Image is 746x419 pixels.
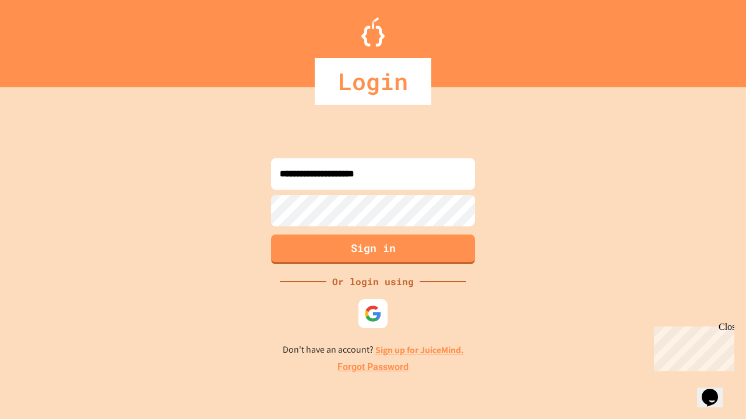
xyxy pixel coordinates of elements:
iframe: chat widget [649,322,734,371]
button: Sign in [271,235,475,264]
div: Login [315,58,431,105]
iframe: chat widget [697,372,734,407]
a: Sign up for JuiceMind. [375,344,464,356]
div: Chat with us now!Close [5,5,80,74]
p: Don't have an account? [283,343,464,357]
img: google-icon.svg [364,305,382,322]
div: Or login using [326,275,420,289]
img: Logo.svg [361,17,385,47]
a: Forgot Password [337,360,409,374]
